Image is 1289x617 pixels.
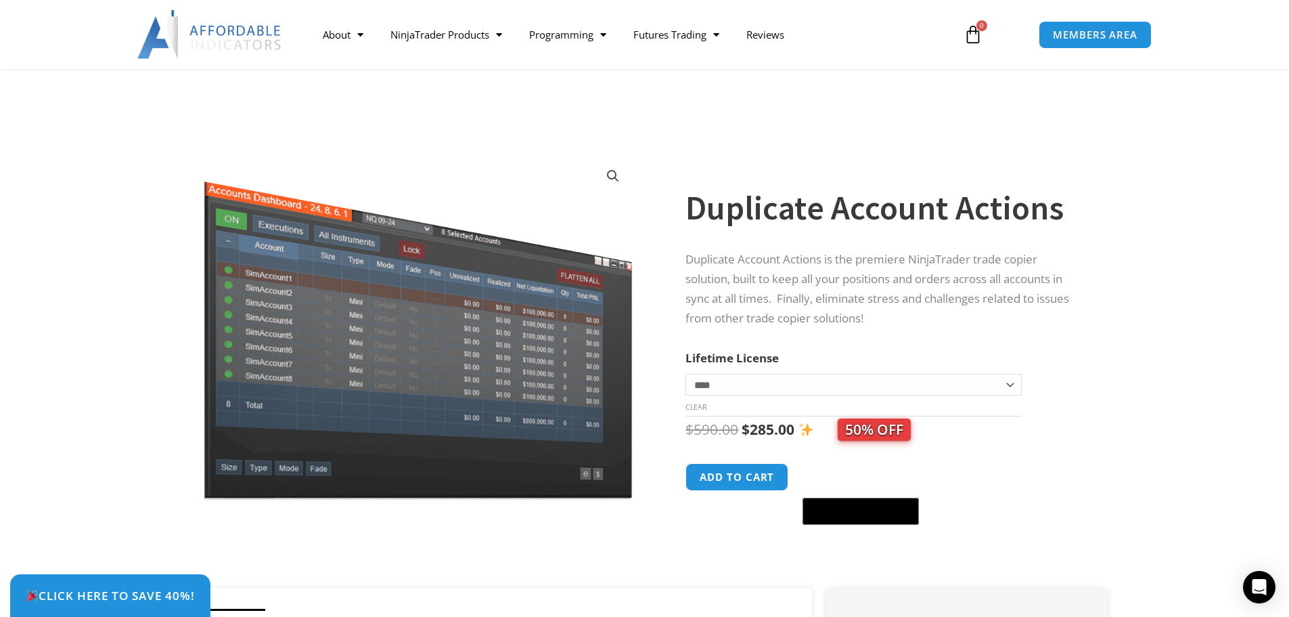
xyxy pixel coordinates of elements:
[742,420,750,439] span: $
[26,590,195,601] span: Click Here to save 40%!
[685,420,738,439] bdi: 590.00
[685,420,694,439] span: $
[685,463,788,491] button: Add to cart
[799,423,813,437] img: ✨
[516,19,620,50] a: Programming
[685,533,1081,545] iframe: PayPal Message 1
[377,19,516,50] a: NinjaTrader Products
[620,19,733,50] a: Futures Trading
[309,19,948,50] nav: Menu
[601,164,625,188] a: View full-screen image gallery
[685,402,706,412] a: Clear options
[309,19,377,50] a: About
[1039,21,1152,49] a: MEMBERS AREA
[742,420,794,439] bdi: 285.00
[685,184,1081,232] h1: Duplicate Account Actions
[685,350,779,366] label: Lifetime License
[10,574,210,617] a: 🎉Click Here to save 40%!
[26,590,38,601] img: 🎉
[976,20,987,31] span: 0
[1243,571,1275,603] div: Open Intercom Messenger
[802,498,919,525] button: Buy with GPay
[838,419,911,441] span: 50% OFF
[733,19,798,50] a: Reviews
[943,15,1003,54] a: 0
[137,10,283,59] img: LogoAI | Affordable Indicators – NinjaTrader
[800,461,922,494] iframe: Secure express checkout frame
[1053,30,1137,40] span: MEMBERS AREA
[685,250,1081,328] p: Duplicate Account Actions is the premiere NinjaTrader trade copier solution, built to keep all yo...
